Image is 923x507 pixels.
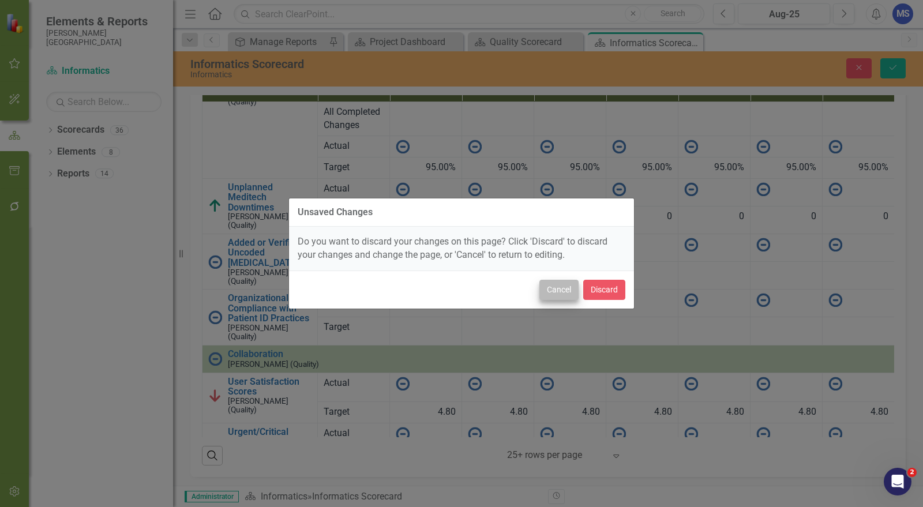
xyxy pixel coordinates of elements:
div: Do you want to discard your changes on this page? Click 'Discard' to discard your changes and cha... [289,227,634,271]
button: Discard [583,280,625,300]
span: 2 [907,468,917,477]
iframe: Intercom live chat [884,468,911,495]
button: Cancel [539,280,579,300]
div: Unsaved Changes [298,207,373,217]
